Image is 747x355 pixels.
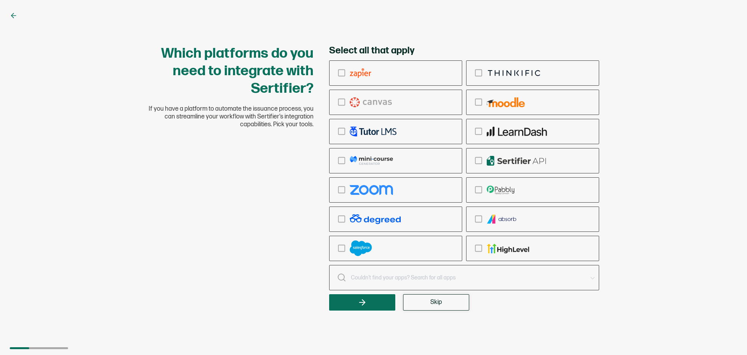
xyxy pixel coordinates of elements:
img: api [487,156,546,166]
img: pabbly [487,185,514,195]
img: salesforce [350,240,372,256]
input: Couldn’t find your apps? Search for all apps [329,265,599,290]
span: Skip [430,299,442,306]
img: mcg [350,156,393,166]
span: Select all that apply [329,45,414,57]
img: moodle [487,97,525,107]
img: learndash [487,127,547,136]
span: If you have a platform to automate the issuance process, you can streamline your workflow with Se... [148,105,314,129]
img: tutor [350,127,396,136]
h1: Which platforms do you need to integrate with Sertifier? [148,45,314,97]
img: absorb [487,214,517,224]
button: Skip [403,294,469,311]
iframe: Chat Widget [617,267,747,355]
img: zoom [350,185,393,195]
img: gohighlevel [487,244,529,253]
div: checkbox-group [329,60,599,261]
img: degreed [350,214,401,224]
img: zapier [350,68,371,78]
img: canvas [350,97,392,107]
img: thinkific [487,68,542,78]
